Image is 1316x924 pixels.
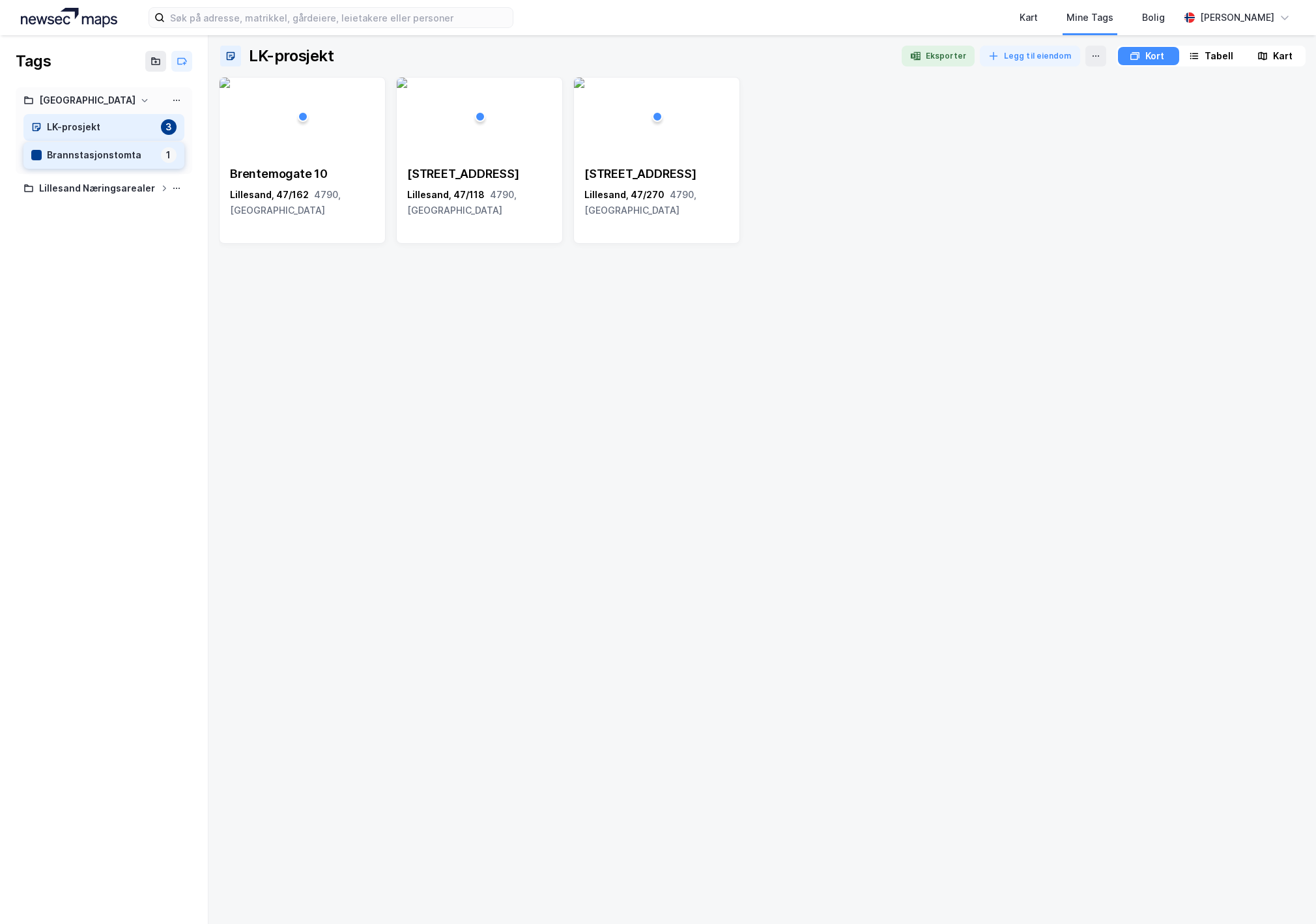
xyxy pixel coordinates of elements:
span: 4790, [GEOGRAPHIC_DATA] [407,189,517,216]
div: [STREET_ADDRESS] [407,166,552,182]
button: Legg til eiendom [980,46,1080,66]
div: Tags [16,51,51,72]
div: 3 [161,119,177,135]
img: 256x120 [397,78,407,88]
div: Lillesand Næringsarealer [39,180,155,197]
div: Lillesand, 47/162 [230,187,375,218]
div: [PERSON_NAME] [1200,10,1274,25]
div: Lillesand, 47/118 [407,187,552,218]
a: Brannstasjonstomta1 [23,142,184,169]
img: 256x120 [220,78,230,88]
div: [STREET_ADDRESS] [584,166,729,182]
iframe: Chat Widget [1251,861,1316,924]
input: Søk på adresse, matrikkel, gårdeiere, leietakere eller personer [165,8,513,27]
div: Brentemogate 10 [230,166,375,182]
span: 4790, [GEOGRAPHIC_DATA] [230,189,341,216]
span: 4790, [GEOGRAPHIC_DATA] [584,189,696,216]
div: LK-prosjekt [47,119,156,136]
div: Kart [1020,10,1038,25]
div: Brannstasjonstomta [47,147,156,164]
div: Mine Tags [1066,10,1113,25]
img: 256x120 [574,78,584,88]
div: Kontrollprogram for chat [1251,861,1316,924]
div: Tabell [1205,48,1233,64]
div: 1 [161,147,177,163]
div: Bolig [1142,10,1165,25]
div: Lillesand, 47/270 [584,187,729,218]
img: logo.a4113a55bc3d86da70a041830d287a7e.svg [21,8,117,27]
button: Eksporter [902,46,975,66]
div: LK-prosjekt [249,46,334,66]
div: Kort [1145,48,1164,64]
div: [GEOGRAPHIC_DATA] [39,93,136,109]
div: Kart [1273,48,1293,64]
a: LK-prosjekt3 [23,114,184,141]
